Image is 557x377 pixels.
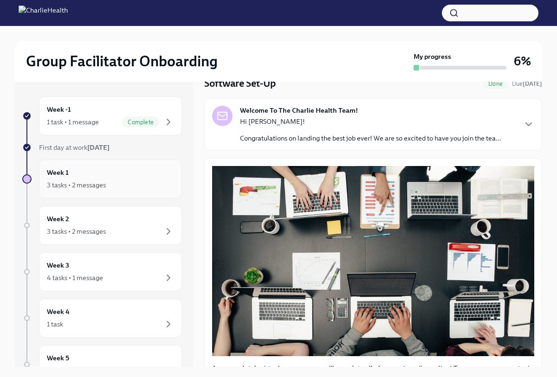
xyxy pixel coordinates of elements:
a: Week -11 task • 1 messageComplete [22,96,182,135]
span: September 3rd, 2025 09:00 [512,79,542,88]
strong: [DATE] [87,143,110,152]
a: Week 34 tasks • 1 message [22,252,182,291]
h6: Week 2 [47,214,69,224]
h6: Week 3 [47,260,69,270]
a: Week 41 task [22,299,182,338]
h4: Software Set-Up [204,77,276,90]
img: CharlieHealth [19,6,68,20]
a: First day at work[DATE] [22,143,182,152]
h6: Week -1 [47,104,71,115]
p: Hi [PERSON_NAME]! [240,117,501,126]
span: Done [483,80,508,87]
a: Week 13 tasks • 2 messages [22,160,182,198]
h6: Week 1 [47,167,69,178]
div: 1 task • 1 message [47,117,99,127]
div: 1 task [47,366,63,375]
span: Due [512,80,542,87]
strong: My progress [414,52,451,61]
span: Complete [122,119,159,126]
p: Congratulations on landing the best job ever! We are so excited to have you join the tea... [240,134,501,143]
button: Zoom image [212,166,534,356]
h2: Group Facilitator Onboarding [26,52,218,70]
div: 3 tasks • 2 messages [47,180,106,190]
h6: Week 5 [47,353,69,363]
h6: Week 4 [47,307,70,317]
div: 3 tasks • 2 messages [47,227,106,236]
div: 4 tasks • 1 message [47,273,103,282]
strong: Welcome To The Charlie Health Team! [240,106,358,115]
h3: 6% [514,53,531,70]
strong: [DATE] [523,80,542,87]
span: First day at work [39,143,110,152]
a: Week 23 tasks • 2 messages [22,206,182,245]
div: 1 task [47,319,63,329]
